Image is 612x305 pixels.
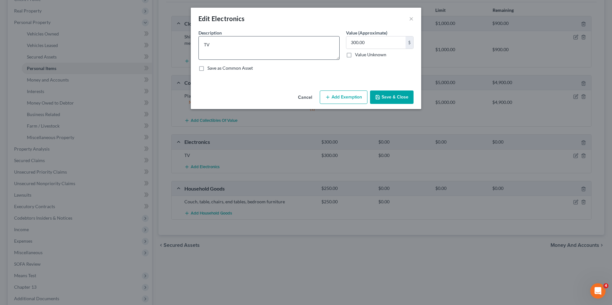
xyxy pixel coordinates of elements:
label: Value (Approximate) [346,29,387,36]
button: × [409,15,414,22]
label: Save as Common Asset [207,65,253,71]
div: Edit Electronics [198,14,245,23]
button: Cancel [293,91,317,104]
span: Description [198,30,222,35]
div: $ [406,36,413,49]
span: 4 [603,283,608,288]
button: Add Exemption [320,90,367,104]
label: Value Unknown [355,51,386,58]
iframe: Intercom live chat [590,283,606,299]
button: Save & Close [370,90,414,104]
input: 0.00 [346,36,406,49]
